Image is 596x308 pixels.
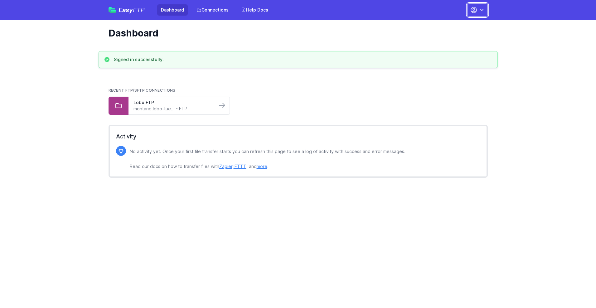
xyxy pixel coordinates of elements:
a: Zapier [219,164,232,169]
h3: Signed in successfully. [114,56,164,63]
h1: Dashboard [109,27,483,39]
a: Dashboard [157,4,188,16]
a: Help Docs [237,4,272,16]
img: easyftp_logo.png [109,7,116,13]
span: Easy [119,7,145,13]
p: No activity yet. Once your first file transfer starts you can refresh this page to see a log of a... [130,148,405,170]
a: Lobo FTP [133,99,212,106]
iframe: Drift Widget Chat Controller [565,277,589,301]
h2: Recent FTP/SFTP Connections [109,88,488,93]
span: FTP [133,6,145,14]
a: Connections [193,4,232,16]
h2: Activity [116,132,480,141]
a: more [257,164,267,169]
a: EasyFTP [109,7,145,13]
a: IFTTT [234,164,246,169]
a: montario.lobo-tue... - FTP [133,106,212,112]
